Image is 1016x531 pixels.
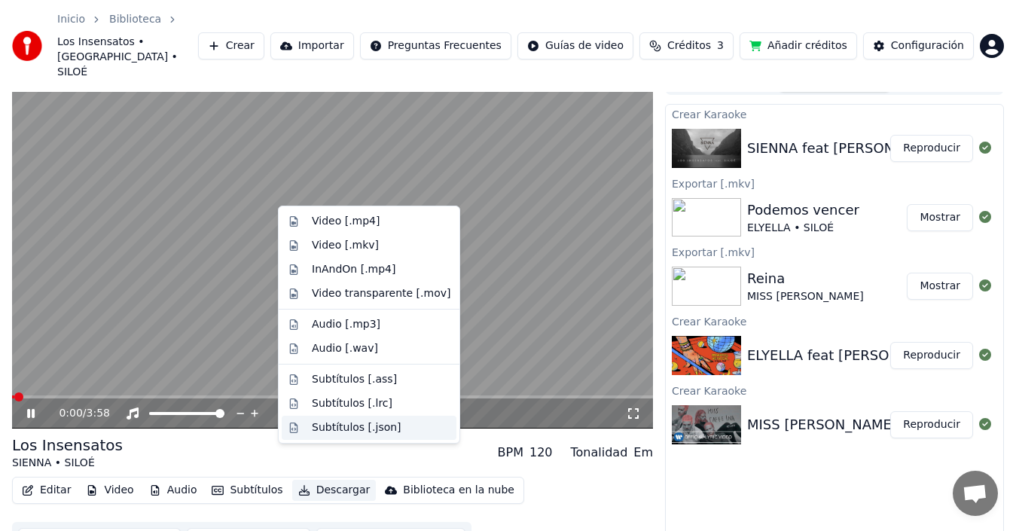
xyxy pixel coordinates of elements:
button: Importar [270,32,354,60]
span: 3 [717,38,724,53]
button: Mostrar [907,204,973,231]
span: Créditos [667,38,711,53]
button: Reproducir [890,342,973,369]
a: Chat abierto [953,471,998,516]
button: Reproducir [890,135,973,162]
a: Inicio [57,12,85,27]
img: youka [12,31,42,61]
button: Crear [198,32,264,60]
button: Reproducir [890,411,973,438]
div: Tonalidad [571,444,628,462]
div: Subtítulos [.ass] [312,372,397,387]
div: Exportar [.mkv] [666,243,1003,261]
button: Descargar [292,480,377,501]
div: ELYELLA feat [PERSON_NAME] vencer [747,345,1002,366]
div: Crear Karaoke [666,312,1003,330]
div: Crear Karaoke [666,381,1003,399]
span: 3:58 [87,406,110,421]
button: Añadir créditos [740,32,857,60]
button: Subtítulos [206,480,288,501]
div: Em [633,444,653,462]
div: Video [.mkv] [312,238,379,253]
div: ELYELLA • SILOÉ [747,221,859,236]
div: MISS [PERSON_NAME] [747,414,897,435]
div: Reina [747,268,864,289]
nav: breadcrumb [57,12,198,80]
div: Video transparente [.mov] [312,286,450,301]
button: Créditos3 [639,32,734,60]
button: Video [80,480,139,501]
button: Audio [143,480,203,501]
div: Subtítulos [.lrc] [312,396,392,411]
div: Biblioteca en la nube [403,483,514,498]
div: 120 [529,444,553,462]
div: / [59,406,95,421]
div: Configuración [891,38,964,53]
a: Biblioteca [109,12,161,27]
button: Editar [16,480,77,501]
span: Los Insensatos • [GEOGRAPHIC_DATA] • SILOÉ [57,35,198,80]
div: InAndOn [.mp4] [312,262,396,277]
div: Podemos vencer [747,200,859,221]
div: Audio [.wav] [312,341,378,356]
div: Crear Karaoke [666,105,1003,123]
div: BPM [498,444,523,462]
div: SIENNA • SILOÉ [12,456,123,471]
div: Subtítulos [.json] [312,420,401,435]
div: MISS [PERSON_NAME] [747,289,864,304]
div: Audio [.mp3] [312,317,380,332]
span: 0:00 [59,406,82,421]
button: Preguntas Frecuentes [360,32,511,60]
button: Mostrar [907,273,973,300]
button: Guías de video [517,32,633,60]
div: Exportar [.mkv] [666,174,1003,192]
div: Video [.mp4] [312,214,380,229]
button: Configuración [863,32,974,60]
div: Los Insensatos [12,435,123,456]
